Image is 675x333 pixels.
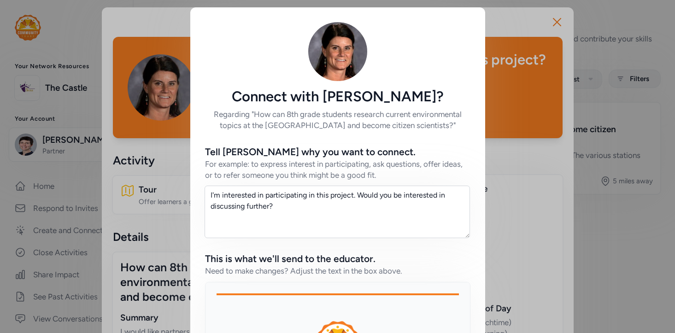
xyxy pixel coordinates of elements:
[205,186,470,238] textarea: I'm interested in participating in this project. Would you be interested in discussing further?
[205,252,376,265] div: This is what we'll send to the educator.
[205,158,470,181] div: For example: to express interest in participating, ask questions, offer ideas, or to refer someon...
[205,109,470,131] h6: Regarding "How can 8th grade students research current environmental topics at the [GEOGRAPHIC_DA...
[205,146,416,158] div: Tell [PERSON_NAME] why you want to connect.
[308,22,367,81] img: Avatar
[205,265,402,276] div: Need to make changes? Adjust the text in the box above.
[205,88,470,105] h5: Connect with [PERSON_NAME]?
